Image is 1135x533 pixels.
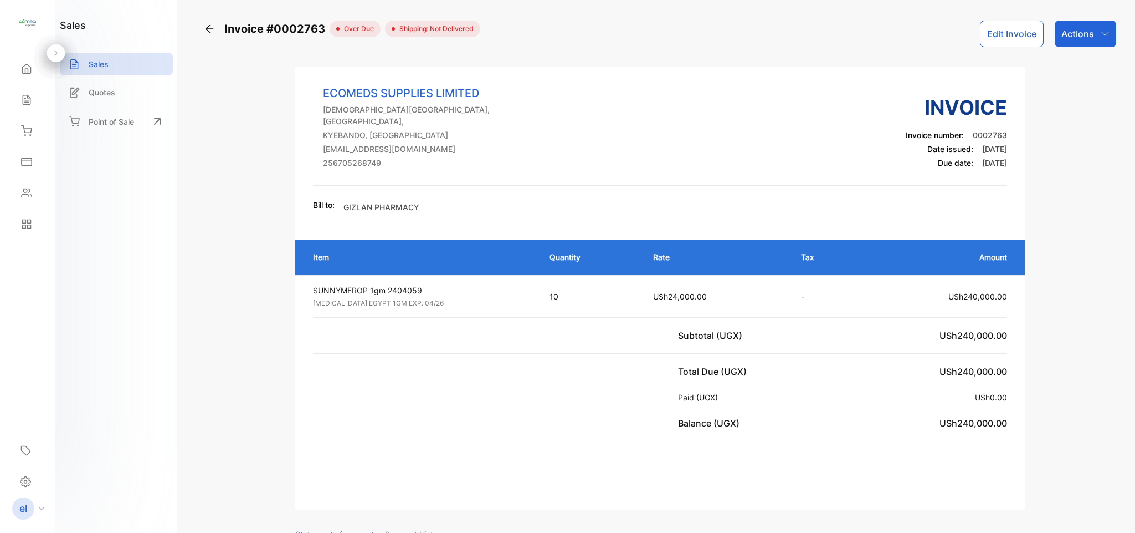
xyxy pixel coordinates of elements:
a: Quotes [60,81,173,104]
span: USh240,000.00 [939,418,1007,429]
p: Point of Sale [89,116,134,128]
p: KYEBANDO, [GEOGRAPHIC_DATA] [323,129,536,141]
img: logo [19,14,36,31]
span: 0002763 [973,130,1007,140]
iframe: LiveChat chat widget [1088,486,1135,533]
p: 10 [549,291,631,302]
p: 256705268749 [323,157,536,169]
p: Amount [870,251,1007,263]
span: USh240,000.00 [939,366,1007,377]
p: Actions [1061,27,1094,40]
p: Tax [801,251,848,263]
span: [DATE] [982,144,1007,154]
span: Invoice #0002763 [224,21,330,37]
span: USh0.00 [975,393,1007,402]
button: Actions [1055,21,1116,47]
p: Bill to: [313,199,335,211]
p: - [801,291,848,302]
button: Edit Invoice [980,21,1044,47]
p: Quantity [549,251,631,263]
p: [DEMOGRAPHIC_DATA][GEOGRAPHIC_DATA], [GEOGRAPHIC_DATA], [323,104,536,127]
p: GIZLAN PHARMACY [343,201,419,213]
p: Subtotal (UGX) [678,329,747,342]
p: SUNNYMEROP 1gm 2404059 [313,285,530,296]
p: Total Due (UGX) [678,365,751,378]
a: Sales [60,53,173,75]
p: Sales [89,58,109,70]
span: Due date: [938,158,973,167]
p: Balance (UGX) [678,417,744,430]
span: over due [340,24,374,34]
span: Shipping: Not Delivered [395,24,474,34]
span: [DATE] [982,158,1007,167]
a: Point of Sale [60,109,173,134]
span: USh240,000.00 [939,330,1007,341]
span: Date issued: [927,144,973,154]
span: USh240,000.00 [948,292,1007,301]
h1: sales [60,18,86,33]
span: Invoice number: [906,130,964,140]
p: Quotes [89,87,115,98]
p: ECOMEDS SUPPLIES LIMITED [323,85,536,101]
p: Rate [653,251,779,263]
p: Item [313,251,527,263]
h3: Invoice [906,93,1007,123]
span: USh24,000.00 [653,292,707,301]
p: Paid (UGX) [678,392,722,403]
p: [MEDICAL_DATA] EGYPT 1GM EXP. 04/26 [313,298,530,308]
p: el [19,501,27,516]
p: [EMAIL_ADDRESS][DOMAIN_NAME] [323,143,536,155]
